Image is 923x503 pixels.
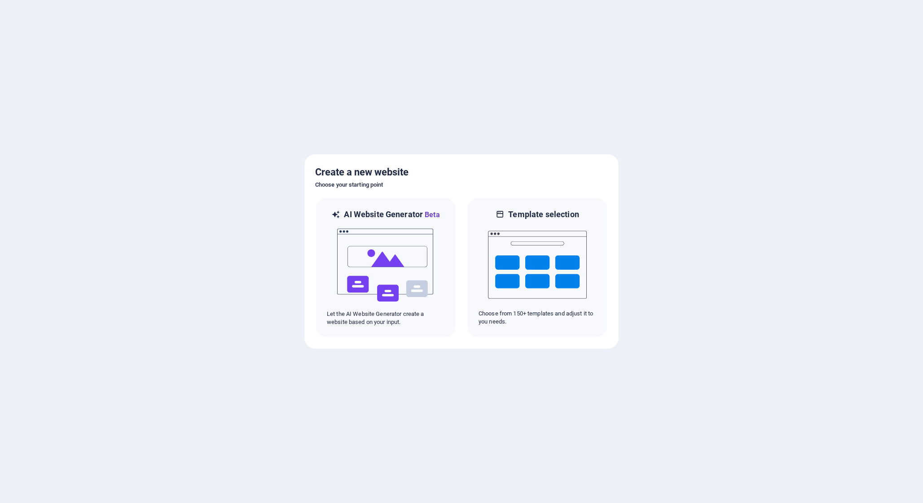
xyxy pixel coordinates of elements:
img: ai [336,220,435,310]
p: Choose from 150+ templates and adjust it to you needs. [479,310,596,326]
h5: Create a new website [315,165,608,179]
p: Let the AI Website Generator create a website based on your input. [327,310,444,326]
div: AI Website GeneratorBetaaiLet the AI Website Generator create a website based on your input. [315,197,456,338]
h6: AI Website Generator [344,209,440,220]
h6: Choose your starting point [315,179,608,190]
div: Template selectionChoose from 150+ templates and adjust it to you needs. [467,197,608,338]
h6: Template selection [508,209,579,220]
span: Beta [423,210,440,219]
